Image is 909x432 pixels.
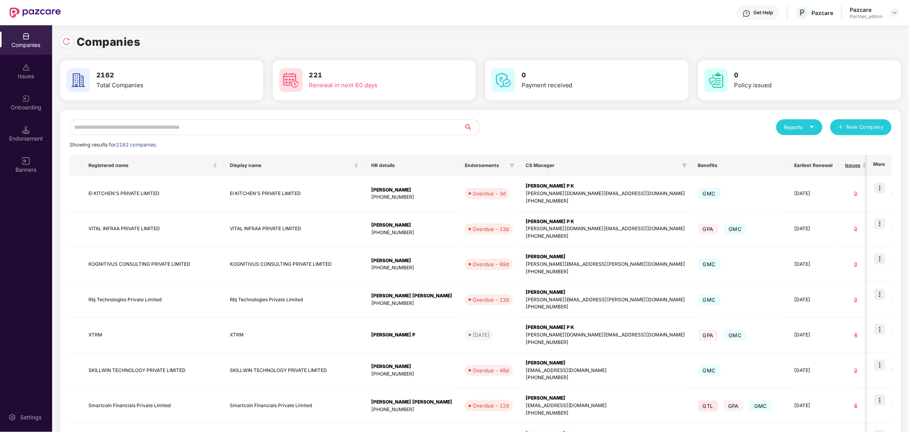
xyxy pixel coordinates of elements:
[82,247,223,282] td: KOGNITIVUS CONSULTING PRIVATE LIMITED
[526,324,686,331] div: [PERSON_NAME] P K
[874,218,885,229] img: icon
[8,413,16,421] img: svg+xml;base64,PHN2ZyBpZD0iU2V0dGluZy0yMHgyMCIgeG1sbnM9Imh0dHA6Ly93d3cudzMub3JnLzIwMDAvc3ZnIiB3aW...
[526,261,686,268] div: [PERSON_NAME][EMAIL_ADDRESS][PERSON_NAME][DOMAIN_NAME]
[845,162,861,169] span: Issues
[874,253,885,264] img: icon
[473,366,509,374] div: Overdue - 48d
[82,212,223,247] td: VITAL INFRAA PRIVATE LIMITED
[522,81,646,90] div: Payment received
[371,370,452,378] div: [PHONE_NUMBER]
[874,359,885,370] img: icon
[526,218,686,225] div: [PERSON_NAME] P K
[526,359,686,367] div: [PERSON_NAME]
[681,161,689,170] span: filter
[223,247,365,282] td: KOGNITIVUS CONSULTING PRIVATE LIMITED
[698,365,721,376] span: GMC
[845,296,867,304] div: 0
[82,176,223,212] td: EI KITCHEN'S PRIVATE LIMITED
[845,367,867,374] div: 0
[867,155,892,176] th: More
[230,162,353,169] span: Display name
[874,324,885,335] img: icon
[809,124,815,130] span: caret-down
[473,225,509,233] div: Overdue - 13d
[788,212,839,247] td: [DATE]
[371,229,452,237] div: [PHONE_NUMBER]
[22,95,30,103] img: svg+xml;base64,PHN2ZyB3aWR0aD0iMjAiIGhlaWdodD0iMjAiIHZpZXdCb3g9IjAgMCAyMCAyMCIgZmlsbD0ibm9uZSIgeG...
[223,155,365,176] th: Display name
[371,331,452,339] div: [PERSON_NAME] P
[526,303,686,311] div: [PHONE_NUMBER]
[800,8,805,17] span: P
[464,124,480,130] span: search
[279,68,303,92] img: svg+xml;base64,PHN2ZyB4bWxucz0iaHR0cDovL3d3dy53My5vcmcvMjAwMC9zdmciIHdpZHRoPSI2MCIgaGVpZ2h0PSI2MC...
[88,162,211,169] span: Registered name
[845,261,867,268] div: 0
[82,353,223,389] td: SKILLWIN TECHNOLOGY PRIVATE LIMITED
[698,400,718,411] span: GTL
[371,193,452,201] div: [PHONE_NUMBER]
[692,155,788,176] th: Benefits
[734,70,859,81] h3: 0
[371,292,452,300] div: [PERSON_NAME] [PERSON_NAME]
[473,331,490,339] div: [DATE]
[309,81,434,90] div: Renewal in next 60 days
[845,331,867,339] div: 4
[116,142,157,148] span: 2162 companies.
[526,339,686,346] div: [PHONE_NUMBER]
[371,222,452,229] div: [PERSON_NAME]
[704,68,728,92] img: svg+xml;base64,PHN2ZyB4bWxucz0iaHR0cDovL3d3dy53My5vcmcvMjAwMC9zdmciIHdpZHRoPSI2MCIgaGVpZ2h0PSI2MC...
[526,296,686,304] div: [PERSON_NAME][EMAIL_ADDRESS][PERSON_NAME][DOMAIN_NAME]
[850,13,883,20] div: Partner_admin
[82,155,223,176] th: Registered name
[371,398,452,406] div: [PERSON_NAME] [PERSON_NAME]
[526,162,679,169] span: CS Manager
[682,163,687,168] span: filter
[845,225,867,233] div: 0
[473,260,509,268] div: Overdue - 69d
[510,163,515,168] span: filter
[830,119,892,135] button: plusNew Company
[66,68,90,92] img: svg+xml;base64,PHN2ZyB4bWxucz0iaHR0cDovL3d3dy53My5vcmcvMjAwMC9zdmciIHdpZHRoPSI2MCIgaGVpZ2h0PSI2MC...
[698,259,721,270] span: GMC
[492,68,515,92] img: svg+xml;base64,PHN2ZyB4bWxucz0iaHR0cDovL3d3dy53My5vcmcvMjAwMC9zdmciIHdpZHRoPSI2MCIgaGVpZ2h0PSI2MC...
[223,282,365,318] td: Rbj Technologies Private Limited
[96,70,221,81] h3: 2162
[371,406,452,413] div: [PHONE_NUMBER]
[788,155,839,176] th: Earliest Renewal
[473,402,509,409] div: Overdue - 12d
[473,296,509,304] div: Overdue - 13d
[845,190,867,197] div: 0
[812,9,834,17] div: Pazcare
[874,394,885,406] img: icon
[743,9,751,17] img: svg+xml;base64,PHN2ZyBpZD0iSGVscC0zMngzMiIgeG1sbnM9Imh0dHA6Ly93d3cudzMub3JnLzIwMDAvc3ZnIiB3aWR0aD...
[223,388,365,424] td: Smartcoin Financials Private Limited
[698,224,718,235] span: GPA
[9,8,61,18] img: New Pazcare Logo
[22,32,30,40] img: svg+xml;base64,PHN2ZyBpZD0iQ29tcGFuaWVzIiB4bWxucz0iaHR0cDovL3d3dy53My5vcmcvMjAwMC9zdmciIHdpZHRoPS...
[698,330,718,341] span: GPA
[526,367,686,374] div: [EMAIL_ADDRESS][DOMAIN_NAME]
[526,289,686,296] div: [PERSON_NAME]
[465,162,507,169] span: Endorsements
[508,161,516,170] span: filter
[847,123,884,131] span: New Company
[749,400,772,411] span: GMC
[473,190,506,197] div: Overdue - 3d
[77,33,141,51] h1: Companies
[522,70,646,81] h3: 0
[309,70,434,81] h3: 221
[788,247,839,282] td: [DATE]
[526,374,686,381] div: [PHONE_NUMBER]
[838,124,843,131] span: plus
[724,330,747,341] span: GMC
[464,119,480,135] button: search
[788,176,839,212] td: [DATE]
[526,268,686,276] div: [PHONE_NUMBER]
[526,253,686,261] div: [PERSON_NAME]
[784,123,815,131] div: Reports
[365,155,458,176] th: HR details
[223,176,365,212] td: EI KITCHEN'S PRIVATE LIMITED
[96,81,221,90] div: Total Companies
[788,388,839,424] td: [DATE]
